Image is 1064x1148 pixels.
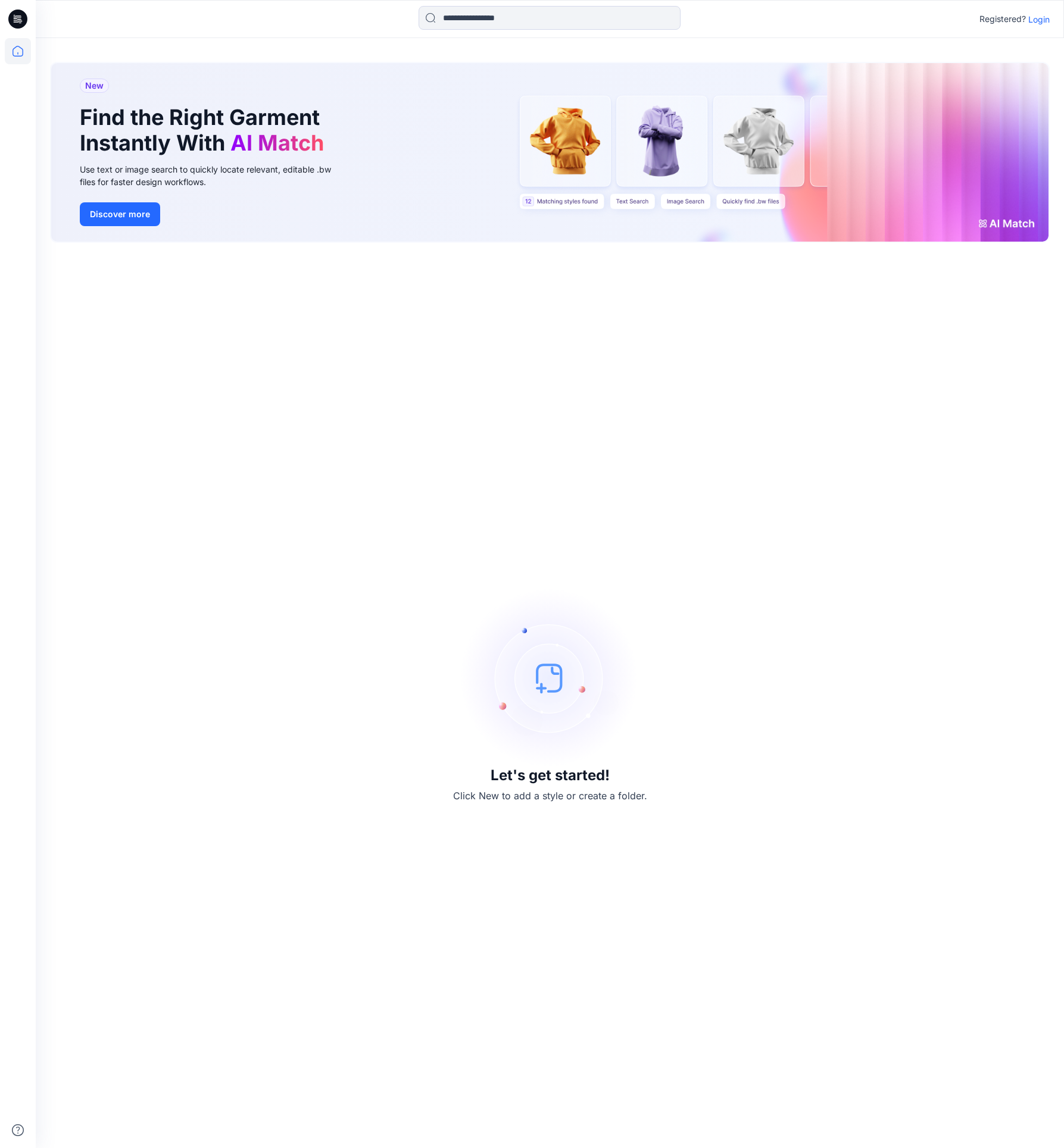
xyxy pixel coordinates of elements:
img: empty-state-image.svg [461,589,639,767]
h3: Let's get started! [491,767,610,784]
button: Discover more [80,202,160,226]
p: Registered? [979,12,1026,26]
span: New [85,79,104,93]
span: AI Match [230,130,324,156]
p: Login [1028,13,1050,26]
h1: Find the Right Garment Instantly With [80,105,330,156]
p: Click New to add a style or create a folder. [453,789,647,803]
div: Use text or image search to quickly locate relevant, editable .bw files for faster design workflows. [80,163,348,188]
